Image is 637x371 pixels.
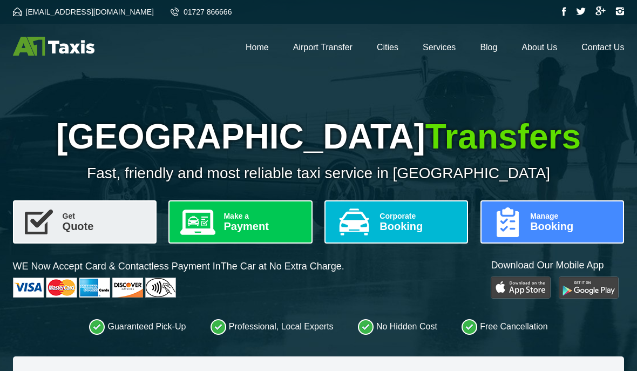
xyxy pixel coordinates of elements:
[581,43,624,52] a: Contact Us
[480,200,624,244] a: ManageBooking
[89,319,186,335] li: Guaranteed Pick-Up
[221,261,344,272] span: The Car at No Extra Charge.
[576,8,586,15] img: Twitter
[559,276,619,299] img: Google Play
[521,43,557,52] a: About Us
[13,165,625,182] p: Fast, friendly and most reliable taxi service in [GEOGRAPHIC_DATA]
[13,117,625,157] h1: [GEOGRAPHIC_DATA]
[211,319,334,335] li: Professional, Local Experts
[380,212,458,220] span: Corporate
[423,43,456,52] a: Services
[171,8,232,16] a: 01727 866666
[595,6,606,16] img: Google Plus
[246,43,269,52] a: Home
[13,260,344,273] p: WE Now Accept Card & Contactless Payment In
[13,278,176,298] img: Cards
[168,200,312,244] a: Make aPayment
[491,276,551,299] img: Play Store
[63,212,147,220] span: Get
[13,37,94,56] img: A1 Taxis St Albans LTD
[562,7,566,16] img: Facebook
[223,212,302,220] span: Make a
[324,200,468,244] a: CorporateBooking
[13,8,154,16] a: [EMAIL_ADDRESS][DOMAIN_NAME]
[462,319,547,335] li: Free Cancellation
[377,43,398,52] a: Cities
[530,212,614,220] span: Manage
[480,43,497,52] a: Blog
[615,7,624,16] img: Instagram
[358,319,437,335] li: No Hidden Cost
[293,43,353,52] a: Airport Transfer
[13,200,157,244] a: GetQuote
[425,117,581,156] span: Transfers
[491,259,624,272] p: Download Our Mobile App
